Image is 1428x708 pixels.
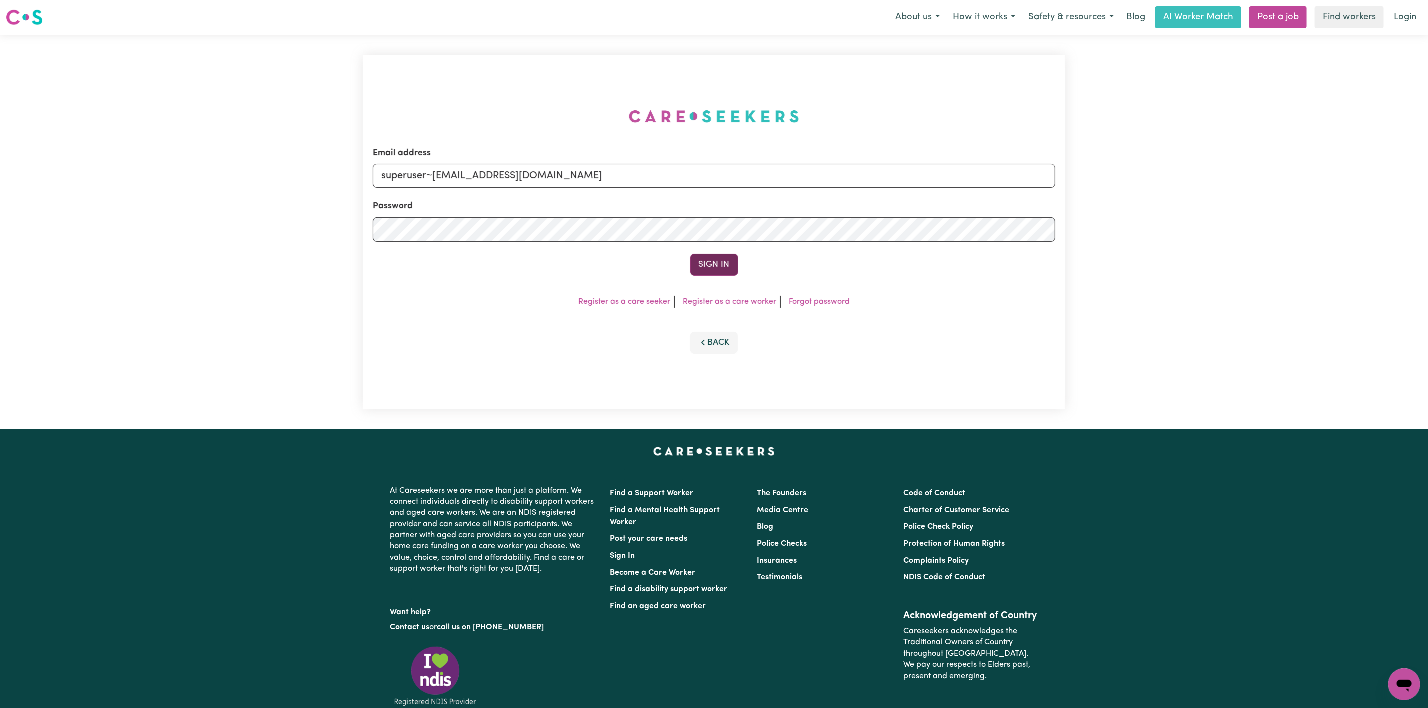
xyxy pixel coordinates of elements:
[373,164,1055,188] input: Email address
[1315,6,1384,28] a: Find workers
[6,8,43,26] img: Careseekers logo
[690,332,738,354] button: Back
[1249,6,1307,28] a: Post a job
[390,603,598,618] p: Want help?
[1388,6,1422,28] a: Login
[903,506,1009,514] a: Charter of Customer Service
[683,298,776,306] a: Register as a care worker
[610,535,688,543] a: Post your care needs
[903,489,965,497] a: Code of Conduct
[373,200,413,213] label: Password
[757,489,806,497] a: The Founders
[757,540,807,548] a: Police Checks
[903,540,1005,548] a: Protection of Human Rights
[690,254,738,276] button: Sign In
[1388,668,1420,700] iframe: Button to launch messaging window, conversation in progress
[437,623,544,631] a: call us on [PHONE_NUMBER]
[390,481,598,579] p: At Careseekers we are more than just a platform. We connect individuals directly to disability su...
[903,610,1038,622] h2: Acknowledgement of Country
[610,489,694,497] a: Find a Support Worker
[757,506,808,514] a: Media Centre
[6,6,43,29] a: Careseekers logo
[1155,6,1241,28] a: AI Worker Match
[390,645,480,707] img: Registered NDIS provider
[903,523,973,531] a: Police Check Policy
[653,447,775,455] a: Careseekers home page
[610,552,635,560] a: Sign In
[1120,6,1151,28] a: Blog
[610,506,720,526] a: Find a Mental Health Support Worker
[889,7,946,28] button: About us
[946,7,1022,28] button: How it works
[390,618,598,637] p: or
[789,298,850,306] a: Forgot password
[610,585,728,593] a: Find a disability support worker
[757,557,797,565] a: Insurances
[610,602,706,610] a: Find an aged care worker
[1022,7,1120,28] button: Safety & resources
[903,557,969,565] a: Complaints Policy
[390,623,430,631] a: Contact us
[903,573,985,581] a: NDIS Code of Conduct
[373,147,431,160] label: Email address
[610,569,696,577] a: Become a Care Worker
[757,523,773,531] a: Blog
[578,298,670,306] a: Register as a care seeker
[903,622,1038,686] p: Careseekers acknowledges the Traditional Owners of Country throughout [GEOGRAPHIC_DATA]. We pay o...
[757,573,802,581] a: Testimonials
